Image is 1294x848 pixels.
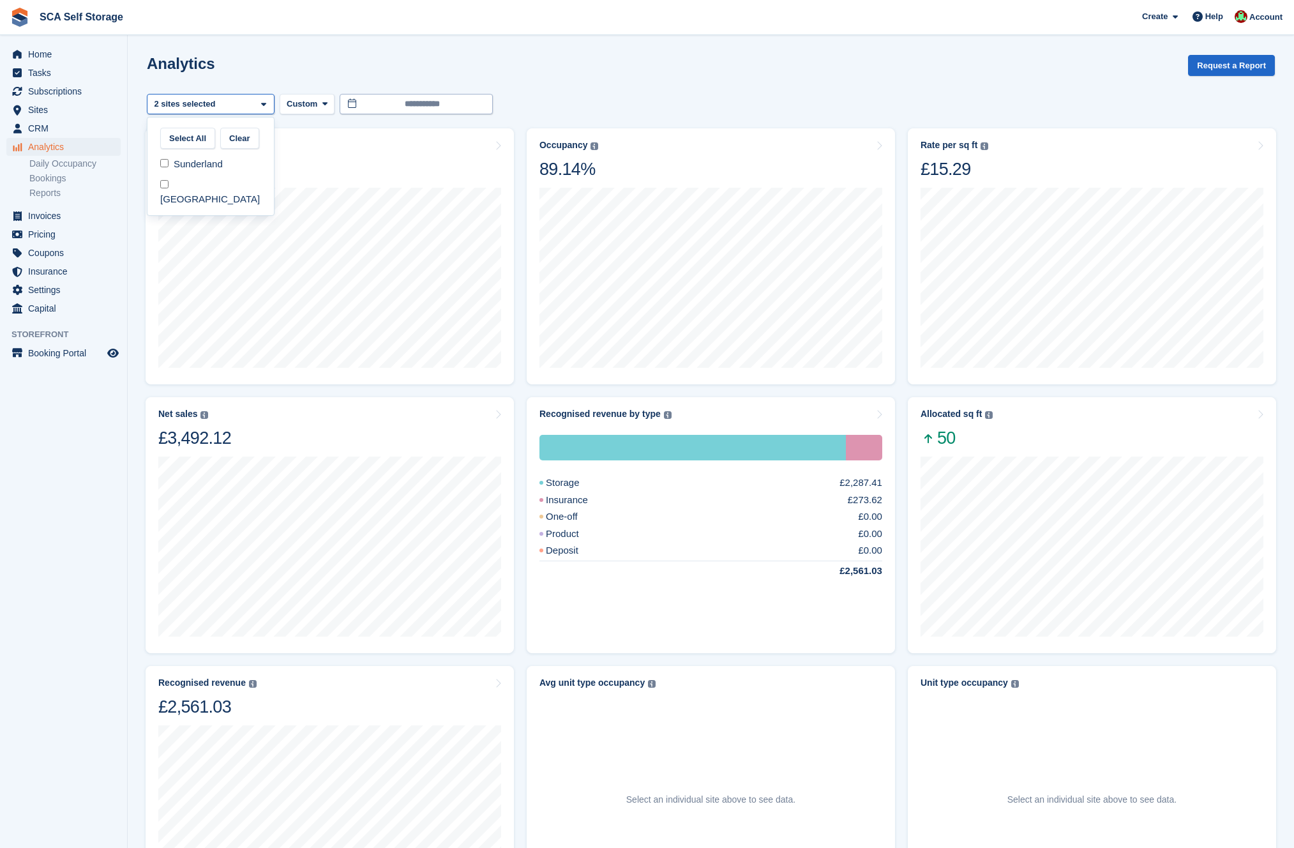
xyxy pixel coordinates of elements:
[153,174,269,209] div: [GEOGRAPHIC_DATA]
[6,101,121,119] a: menu
[34,6,128,27] a: SCA Self Storage
[6,64,121,82] a: menu
[28,119,105,137] span: CRM
[858,527,882,541] div: £0.00
[1188,55,1275,76] button: Request a Report
[1205,10,1223,23] span: Help
[158,696,257,718] div: £2,561.03
[6,344,121,362] a: menu
[539,678,645,688] div: Avg unit type occupancy
[539,527,610,541] div: Product
[220,128,259,149] button: Clear
[6,138,121,156] a: menu
[28,101,105,119] span: Sites
[6,281,121,299] a: menu
[985,411,993,419] img: icon-info-grey-7440780725fd019a000dd9b08b2336e03edf1995a4989e88bcd33f0948082b44.svg
[1235,10,1247,23] img: Dale Chapman
[848,493,882,508] div: £273.62
[29,172,121,185] a: Bookings
[11,328,127,341] span: Storefront
[1249,11,1283,24] span: Account
[28,138,105,156] span: Analytics
[921,158,988,180] div: £15.29
[287,98,317,110] span: Custom
[921,409,982,420] div: Allocated sq ft
[29,158,121,170] a: Daily Occupancy
[28,262,105,280] span: Insurance
[648,680,656,688] img: icon-info-grey-7440780725fd019a000dd9b08b2336e03edf1995a4989e88bcd33f0948082b44.svg
[29,187,121,199] a: Reports
[664,411,672,419] img: icon-info-grey-7440780725fd019a000dd9b08b2336e03edf1995a4989e88bcd33f0948082b44.svg
[28,244,105,262] span: Coupons
[28,299,105,317] span: Capital
[153,154,269,175] div: Sunderland
[839,476,882,490] div: £2,287.41
[6,119,121,137] a: menu
[280,94,335,115] button: Custom
[6,244,121,262] a: menu
[160,128,215,149] button: Select All
[539,140,587,151] div: Occupancy
[1011,680,1019,688] img: icon-info-grey-7440780725fd019a000dd9b08b2336e03edf1995a4989e88bcd33f0948082b44.svg
[921,427,993,449] span: 50
[28,207,105,225] span: Invoices
[28,45,105,63] span: Home
[1142,10,1168,23] span: Create
[158,409,197,420] div: Net sales
[539,543,609,558] div: Deposit
[28,344,105,362] span: Booking Portal
[6,207,121,225] a: menu
[846,435,882,460] div: Insurance
[6,82,121,100] a: menu
[28,225,105,243] span: Pricing
[28,82,105,100] span: Subscriptions
[200,411,208,419] img: icon-info-grey-7440780725fd019a000dd9b08b2336e03edf1995a4989e88bcd33f0948082b44.svg
[921,678,1008,688] div: Unit type occupancy
[6,262,121,280] a: menu
[539,435,846,460] div: Storage
[1007,793,1177,806] p: Select an individual site above to see data.
[249,680,257,688] img: icon-info-grey-7440780725fd019a000dd9b08b2336e03edf1995a4989e88bcd33f0948082b44.svg
[158,427,231,449] div: £3,492.12
[28,64,105,82] span: Tasks
[591,142,598,150] img: icon-info-grey-7440780725fd019a000dd9b08b2336e03edf1995a4989e88bcd33f0948082b44.svg
[539,510,608,524] div: One-off
[152,98,220,110] div: 2 sites selected
[858,510,882,524] div: £0.00
[858,543,882,558] div: £0.00
[809,564,882,579] div: £2,561.03
[105,345,121,361] a: Preview store
[10,8,29,27] img: stora-icon-8386f47178a22dfd0bd8f6a31ec36ba5ce8667c1dd55bd0f319d3a0aa187defe.svg
[539,493,619,508] div: Insurance
[981,142,988,150] img: icon-info-grey-7440780725fd019a000dd9b08b2336e03edf1995a4989e88bcd33f0948082b44.svg
[539,158,598,180] div: 89.14%
[147,55,215,72] h2: Analytics
[6,225,121,243] a: menu
[539,476,610,490] div: Storage
[539,409,661,420] div: Recognised revenue by type
[6,299,121,317] a: menu
[921,140,977,151] div: Rate per sq ft
[158,678,246,688] div: Recognised revenue
[6,45,121,63] a: menu
[626,793,795,806] p: Select an individual site above to see data.
[28,281,105,299] span: Settings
